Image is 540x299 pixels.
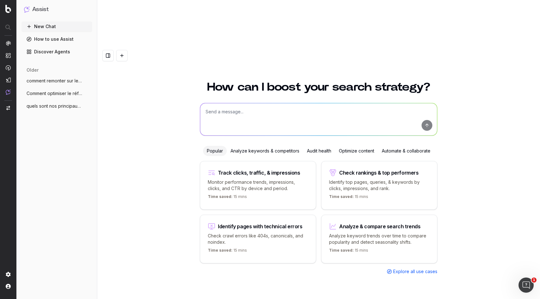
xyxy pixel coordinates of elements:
[218,170,300,175] div: Track clicks, traffic, & impressions
[79,37,97,41] div: Mots-clés
[208,194,232,199] span: Time saved:
[329,179,429,192] p: Identify top pages, queries, & keywords by clicks, impressions, and rank.
[329,194,354,199] span: Time saved:
[33,37,49,41] div: Domaine
[203,146,227,156] div: Popular
[200,81,437,93] h1: How can I boost your search strategy?
[387,268,437,275] a: Explore all use cases
[6,65,11,70] img: Activation
[393,268,437,275] span: Explore all use cases
[6,41,11,46] img: Analytics
[24,5,90,14] button: Assist
[21,101,92,111] button: quels sont nos principaux concurrents su
[329,233,429,245] p: Analyze keyword trends over time to compare popularity and detect seasonality shifts.
[27,103,82,109] span: quels sont nos principaux concurrents su
[27,67,39,73] span: older
[335,146,378,156] div: Optimize content
[21,76,92,86] button: comment remonter sur le mot clé "lit enf
[6,77,11,82] img: Studio
[16,16,71,21] div: Domaine: [DOMAIN_NAME]
[10,16,15,21] img: website_grey.svg
[218,224,303,229] div: Identify pages with technical errors
[339,170,419,175] div: Check rankings & top performers
[21,88,92,99] button: Comment optimiser le référencement du pa
[519,278,534,293] iframe: Intercom live chat
[329,248,368,255] p: 15 mins
[531,278,537,283] span: 1
[329,248,354,253] span: Time saved:
[26,37,31,42] img: tab_domain_overview_orange.svg
[18,10,31,15] div: v 4.0.25
[27,90,82,97] span: Comment optimiser le référencement du pa
[208,194,247,202] p: 15 mins
[6,106,10,110] img: Switch project
[32,5,49,14] h1: Assist
[6,284,11,289] img: My account
[6,272,11,277] img: Setting
[21,47,92,57] a: Discover Agents
[72,37,77,42] img: tab_keywords_by_traffic_grey.svg
[208,248,232,253] span: Time saved:
[6,53,11,58] img: Intelligence
[27,78,82,84] span: comment remonter sur le mot clé "lit enf
[303,146,335,156] div: Audit health
[208,248,247,255] p: 15 mins
[208,233,308,245] p: Check crawl errors like 404s, canonicals, and noindex.
[5,5,11,13] img: Botify logo
[10,10,15,15] img: logo_orange.svg
[21,21,92,32] button: New Chat
[339,224,421,229] div: Analyze & compare search trends
[21,34,92,44] a: How to use Assist
[378,146,434,156] div: Automate & collaborate
[208,179,308,192] p: Monitor performance trends, impressions, clicks, and CTR by device and period.
[6,89,11,95] img: Assist
[24,6,30,12] img: Assist
[329,194,368,202] p: 15 mins
[227,146,303,156] div: Analyze keywords & competitors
